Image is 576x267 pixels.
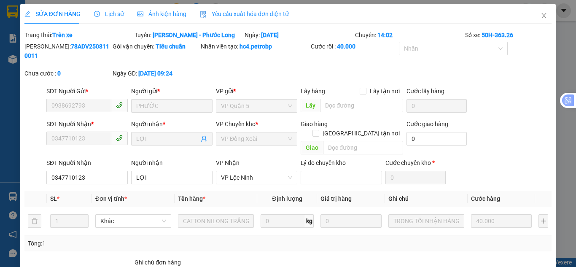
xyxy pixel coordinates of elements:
div: SĐT Người Gửi [46,86,128,96]
div: Nhân viên tạo: [201,42,309,51]
span: Giao hàng [301,121,328,127]
b: 0 [57,70,61,77]
label: Cước giao hàng [406,121,448,127]
th: Ghi chú [385,191,468,207]
span: Yêu cầu xuất hóa đơn điện tử [200,11,289,17]
input: Ghi Chú [388,214,464,228]
b: [PERSON_NAME] - Phước Long [153,32,235,38]
span: Cước hàng [471,195,500,202]
button: Close [532,4,556,28]
span: clock-circle [94,11,100,17]
b: Trên xe [52,32,73,38]
span: Lấy [301,99,320,112]
span: SỬA ĐƠN HÀNG [24,11,81,17]
input: Cước giao hàng [406,132,467,146]
span: phone [116,102,123,108]
div: Chuyến: [354,30,464,40]
span: [GEOGRAPHIC_DATA] tận nơi [319,129,403,138]
button: delete [28,214,41,228]
div: VP Nhận [216,158,297,167]
div: SĐT Người Nhận [46,119,128,129]
div: SĐT Người Nhận [46,158,128,167]
div: [PERSON_NAME]: [24,42,111,60]
input: Cước lấy hàng [406,99,467,113]
b: [DATE] [261,32,279,38]
div: Cước rồi : [311,42,397,51]
b: 14:02 [377,32,393,38]
div: Ngày GD: [113,69,199,78]
span: Định lượng [272,195,302,202]
span: Khác [100,215,166,227]
b: Tiêu chuẩn [156,43,186,50]
span: Giao [301,141,323,154]
b: 50H-363.26 [482,32,513,38]
span: VP Đồng Xoài [221,132,292,145]
span: VP Lộc Ninh [221,171,292,184]
span: phone [116,135,123,141]
div: Gói vận chuyển: [113,42,199,51]
span: SL [50,195,57,202]
div: Trạng thái: [24,30,134,40]
div: Người nhận [131,119,213,129]
div: Chưa cước : [24,69,111,78]
label: Ghi chú đơn hàng [135,259,181,266]
input: VD: Bàn, Ghế [178,214,254,228]
span: Giá trị hàng [320,195,352,202]
b: [DATE] 09:24 [138,70,172,77]
div: Lý do chuyển kho [301,158,382,167]
b: 40.000 [337,43,355,50]
span: user-add [201,135,207,142]
span: kg [305,214,314,228]
div: Số xe: [464,30,552,40]
span: Lấy tận nơi [366,86,403,96]
span: Đơn vị tính [95,195,127,202]
span: close [541,12,547,19]
span: Ảnh kiện hàng [137,11,186,17]
span: picture [137,11,143,17]
input: Dọc đường [320,99,403,112]
div: VP gửi [216,86,297,96]
div: Người nhận [131,158,213,167]
button: plus [538,214,548,228]
div: Tuyến: [134,30,244,40]
img: icon [200,11,207,18]
span: Lịch sử [94,11,124,17]
div: Ngày: [244,30,354,40]
span: edit [24,11,30,17]
div: Tổng: 1 [28,239,223,248]
span: VP Chuyển kho [216,121,256,127]
span: VP Quận 5 [221,100,292,112]
span: Tên hàng [178,195,205,202]
div: Người gửi [131,86,213,96]
label: Cước lấy hàng [406,88,444,94]
span: Lấy hàng [301,88,325,94]
div: Cước chuyển kho [385,158,446,167]
b: hc4.petrobp [240,43,272,50]
input: 0 [320,214,381,228]
input: 0 [471,214,532,228]
input: Dọc đường [323,141,403,154]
